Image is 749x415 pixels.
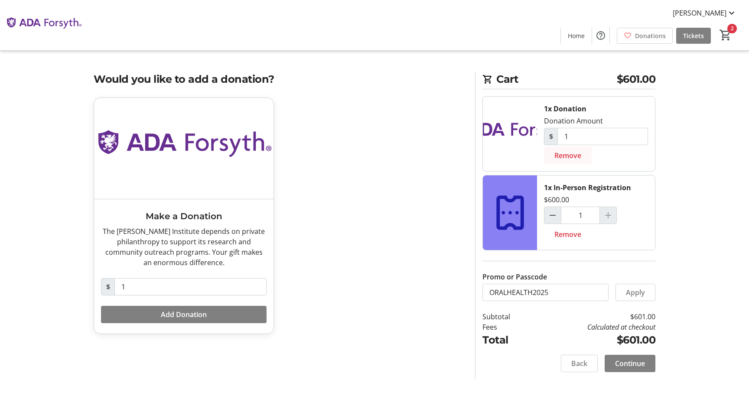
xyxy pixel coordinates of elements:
td: Subtotal [482,311,533,322]
span: Donations [635,31,666,40]
span: Continue [615,358,645,369]
div: $600.00 [544,195,569,205]
h2: Cart [482,71,655,89]
span: $ [544,128,558,145]
span: Add Donation [161,309,207,320]
h3: Make a Donation [101,210,267,223]
button: Add Donation [101,306,267,323]
span: Back [571,358,587,369]
input: In-Person Registration Quantity [561,207,600,224]
a: Tickets [676,28,711,44]
span: Remove [554,229,581,240]
div: 1x Donation [544,104,586,114]
button: Remove [544,147,592,164]
div: The [PERSON_NAME] Institute depends on private philanthropy to support its research and community... [101,226,267,268]
span: $601.00 [617,71,656,87]
td: Total [482,332,533,348]
span: Apply [626,287,645,298]
img: Donation [483,97,537,171]
span: $ [101,278,115,295]
button: [PERSON_NAME] [666,6,744,20]
span: Home [568,31,585,40]
input: Enter promo or passcode [482,284,609,301]
button: Back [561,355,598,372]
h2: Would you like to add a donation? [94,71,465,87]
div: Donation Amount [544,116,603,126]
button: Continue [605,355,655,372]
span: [PERSON_NAME] [673,8,726,18]
img: Make a Donation [94,98,274,199]
td: $601.00 [533,332,655,348]
label: Promo or Passcode [482,272,547,282]
span: Remove [554,150,581,161]
button: Apply [615,284,655,301]
td: Calculated at checkout [533,322,655,332]
span: Tickets [683,31,704,40]
input: Donation Amount [114,278,267,295]
a: Home [561,28,592,44]
button: Help [592,27,609,44]
button: Decrement by one [544,207,561,224]
img: The ADA Forsyth Institute's Logo [5,3,82,47]
button: Remove [544,226,592,243]
a: Donations [617,28,673,44]
button: Cart [718,27,733,43]
td: $601.00 [533,311,655,322]
div: 1x In-Person Registration [544,182,631,193]
td: Fees [482,322,533,332]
